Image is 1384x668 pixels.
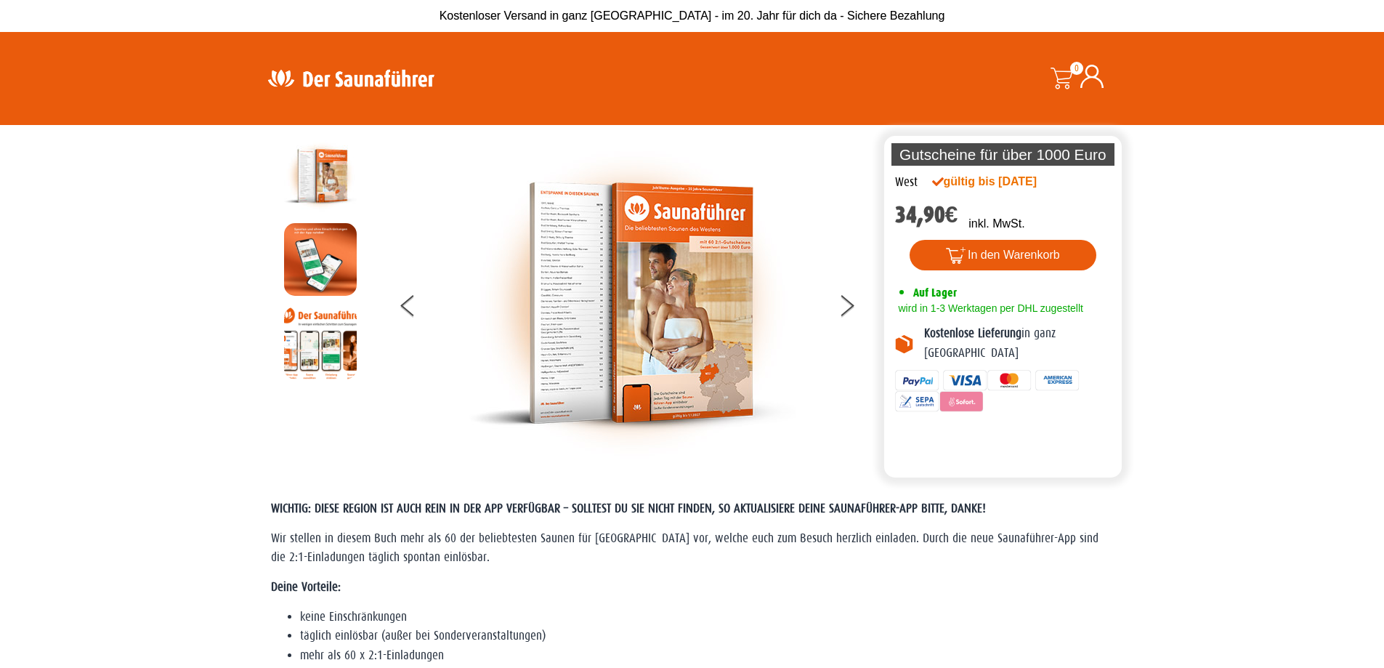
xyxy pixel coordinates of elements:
p: inkl. MwSt. [968,215,1024,233]
div: gültig bis [DATE] [932,173,1069,190]
span: Auf Lager [913,286,957,299]
li: keine Einschränkungen [300,608,1114,627]
div: West [895,173,918,192]
span: WICHTIG: DIESE REGION IST AUCH REIN IN DER APP VERFÜGBAR – SOLLTEST DU SIE NICHT FINDEN, SO AKTUA... [271,502,986,515]
span: 0 [1070,62,1083,75]
li: täglich einlösbar (außer bei Sonderveranstaltungen) [300,627,1114,645]
img: MOCKUP-iPhone_regional [284,223,357,296]
span: Wir stellen in diesem Buch mehr als 60 der beliebtesten Saunen für [GEOGRAPHIC_DATA] vor, welche ... [271,531,1098,564]
button: In den Warenkorb [910,240,1096,270]
strong: Deine Vorteile: [271,580,341,594]
p: in ganz [GEOGRAPHIC_DATA] [924,324,1112,363]
span: € [945,201,958,228]
span: Kostenloser Versand in ganz [GEOGRAPHIC_DATA] - im 20. Jahr für dich da - Sichere Bezahlung [440,9,945,22]
b: Kostenlose Lieferung [924,326,1021,340]
img: der-saunafuehrer-2025-west [469,140,796,467]
img: der-saunafuehrer-2025-west [284,140,357,212]
img: Anleitung7tn [284,307,357,379]
span: wird in 1-3 Werktagen per DHL zugestellt [895,302,1083,314]
p: Gutscheine für über 1000 Euro [891,143,1115,166]
li: mehr als 60 x 2:1-Einladungen [300,646,1114,665]
bdi: 34,90 [895,201,958,228]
